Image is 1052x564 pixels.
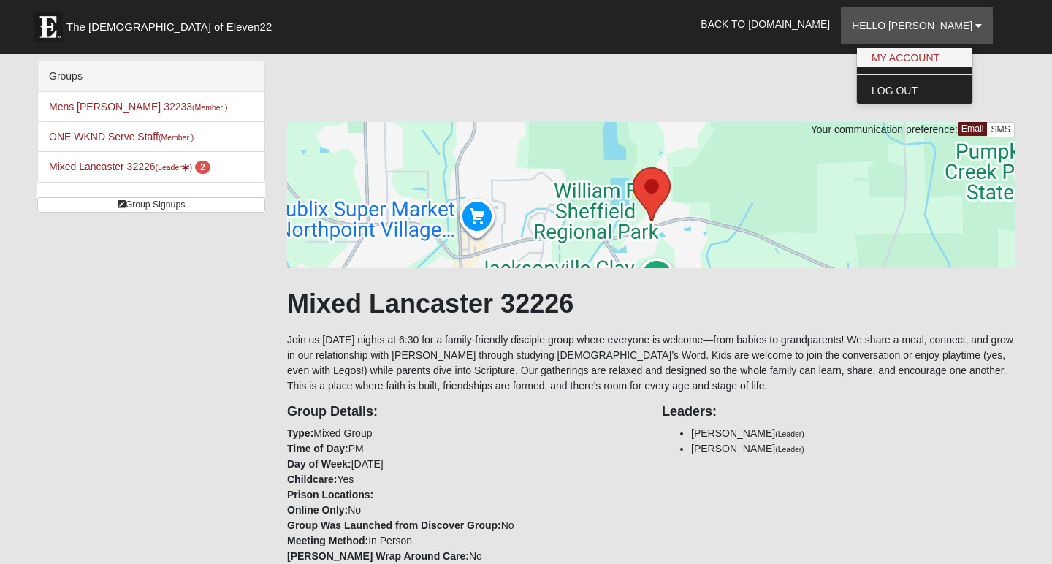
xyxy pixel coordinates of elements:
strong: Meeting Method: [287,535,368,546]
strong: Group Was Launched from Discover Group: [287,519,501,531]
strong: Childcare: [287,473,337,485]
a: Log Out [857,81,972,100]
strong: Prison Locations: [287,489,373,500]
a: SMS [986,122,1015,137]
li: [PERSON_NAME] [691,441,1015,457]
a: Group Signups [37,197,265,213]
h4: Group Details: [287,404,640,420]
small: (Member ) [159,133,194,142]
span: Your communication preference: [811,123,958,135]
small: (Leader) [775,430,804,438]
a: Back to [DOMAIN_NAME] [690,6,841,42]
span: number of pending members [195,161,210,174]
small: (Leader) [775,445,804,454]
a: ONE WKND Serve Staff(Member ) [49,131,194,142]
a: My Account [857,48,972,67]
strong: Time of Day: [287,443,348,454]
div: Groups [38,61,264,92]
small: (Leader ) [156,163,193,172]
strong: Day of Week: [287,458,351,470]
h1: Mixed Lancaster 32226 [287,288,1015,319]
a: Hello [PERSON_NAME] [841,7,993,44]
li: [PERSON_NAME] [691,426,1015,441]
strong: Type: [287,427,313,439]
a: Email [958,122,988,136]
span: The [DEMOGRAPHIC_DATA] of Eleven22 [66,20,272,34]
a: Mixed Lancaster 32226(Leader) 2 [49,161,210,172]
strong: Online Only: [287,504,348,516]
a: The [DEMOGRAPHIC_DATA] of Eleven22 [26,5,319,42]
img: Eleven22 logo [34,12,63,42]
h4: Leaders: [662,404,1015,420]
a: Mens [PERSON_NAME] 32233(Member ) [49,101,228,113]
span: Hello [PERSON_NAME] [852,20,972,31]
small: (Member ) [192,103,227,112]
